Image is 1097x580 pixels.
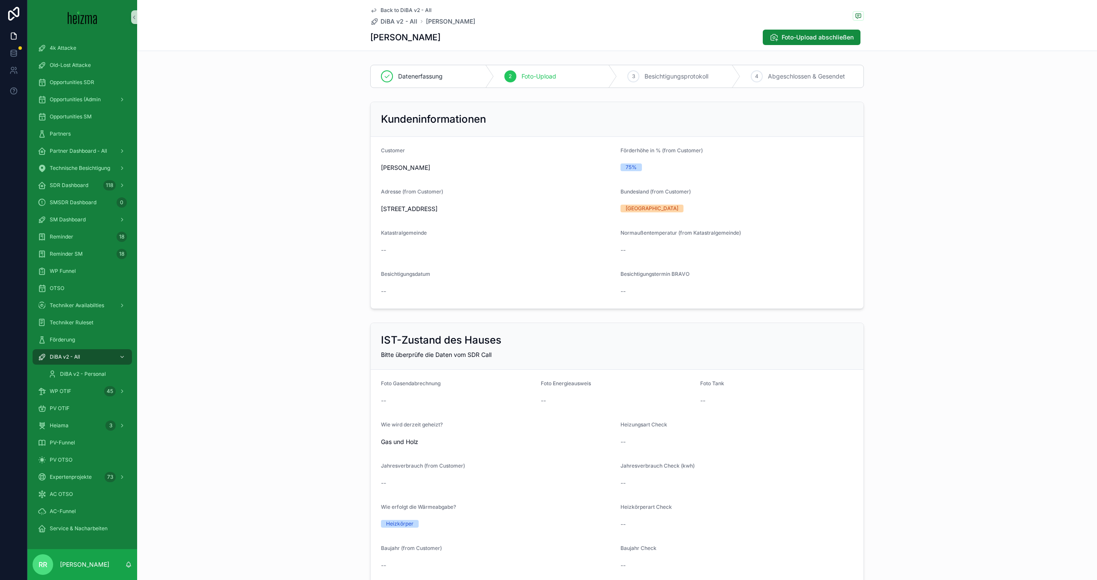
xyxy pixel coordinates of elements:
span: PV OTIF [50,405,69,412]
span: RR [39,559,47,570]
span: Back to DiBA v2 - All [381,7,432,14]
span: DiBA v2 - Personal [60,371,106,378]
span: Service & Nacharbeiten [50,525,108,532]
h2: Kundeninformationen [381,112,486,126]
a: OTSO [33,281,132,296]
span: -- [381,246,386,254]
span: Normaußentemperatur (from Katastralgemeinde) [620,230,741,236]
span: Besichtigungstermin BRAVO [620,271,689,277]
span: 4k Attacke [50,45,76,51]
h1: [PERSON_NAME] [370,31,441,43]
a: Partner Dashboard - All [33,143,132,159]
span: Förderung [50,336,75,343]
span: -- [620,479,626,487]
a: Service & Nacharbeiten [33,521,132,536]
div: 18 [117,232,127,242]
span: WP OTIF [50,388,71,395]
div: 73 [105,472,116,482]
span: PV OTSO [50,456,72,463]
span: Baujahr Check [620,545,656,551]
a: PV OTIF [33,401,132,416]
div: 75% [626,163,637,171]
div: Heizkörper [386,520,414,528]
span: -- [381,287,386,296]
span: Besichtigungsdatum [381,271,430,277]
span: Förderhöhe in % (from Customer) [620,147,703,154]
a: DiBA v2 - All [370,17,417,26]
a: DiBA v2 - All [33,349,132,365]
span: 4 [755,73,758,80]
span: -- [381,561,386,570]
span: Bitte überprüfe die Daten vom SDR Call [381,351,492,358]
span: SMSDR Dashboard [50,199,96,206]
span: Adresse (from Customer) [381,188,443,195]
span: Opportunities (Admin [50,96,101,103]
a: WP OTIF45 [33,384,132,399]
span: Abgeschlossen & Gesendet [768,72,845,81]
a: 4k Attacke [33,40,132,56]
span: -- [700,396,705,405]
span: Reminder SM [50,251,83,257]
span: Baujahr (from Customer) [381,545,442,551]
a: PV-Funnel [33,435,132,450]
span: Foto Energieausweis [541,380,591,387]
span: -- [620,438,626,446]
span: -- [620,287,626,296]
a: PV OTSO [33,452,132,468]
span: DiBA v2 - All [381,17,417,26]
a: Techniker Ruleset [33,315,132,330]
div: scrollable content [27,34,137,547]
a: Opportunities (Admin [33,92,132,107]
a: SMSDR Dashboard0 [33,195,132,210]
a: DiBA v2 - Personal [43,366,132,382]
span: Foto-Upload [522,72,556,81]
div: 3 [105,420,116,431]
span: Heiama [50,422,69,429]
div: 118 [103,180,116,190]
span: [PERSON_NAME] [381,163,430,172]
span: WP Funnel [50,268,76,275]
a: SM Dashboard [33,212,132,227]
button: Foto-Upload abschließen [763,30,860,45]
span: AC-Funnel [50,508,76,515]
span: 2 [509,73,512,80]
span: Technische Besichtigung [50,165,110,172]
a: [PERSON_NAME] [426,17,475,26]
a: Techniker Availabilties [33,298,132,313]
p: [PERSON_NAME] [60,560,109,569]
span: Opportunities SM [50,113,92,120]
a: Opportunities SM [33,109,132,124]
span: SM Dashboard [50,216,86,223]
a: SDR Dashboard118 [33,178,132,193]
span: Foto Gasendabrechnung [381,380,441,387]
span: -- [381,479,386,487]
span: Heizungsart Check [620,421,667,428]
span: Expertenprojekte [50,474,92,480]
span: Wie erfolgt die Wärmeabgabe? [381,504,456,510]
a: AC OTSO [33,486,132,502]
div: 0 [117,197,127,208]
a: Technische Besichtigung [33,160,132,176]
span: Partner Dashboard - All [50,148,107,154]
span: Foto Tank [700,380,724,387]
a: Opportunities SDR [33,75,132,90]
span: Katastralgemeinde [381,230,427,236]
span: Datenerfassung [398,72,443,81]
div: 18 [117,249,127,259]
a: Förderung [33,332,132,347]
span: Old-Lost Attacke [50,62,91,69]
span: OTSO [50,285,64,292]
span: Customer [381,147,405,154]
span: -- [620,246,626,254]
span: Reminder [50,233,73,240]
span: Besichtigungsprotokoll [644,72,708,81]
span: -- [620,520,626,529]
span: Bundesland (from Customer) [620,188,691,195]
a: Reminder18 [33,229,132,245]
span: Wie wird derzeit geheizt? [381,421,443,428]
img: App logo [68,10,97,24]
span: Opportunities SDR [50,79,94,86]
div: 45 [104,386,116,396]
span: PV-Funnel [50,439,75,446]
span: Partners [50,130,71,137]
